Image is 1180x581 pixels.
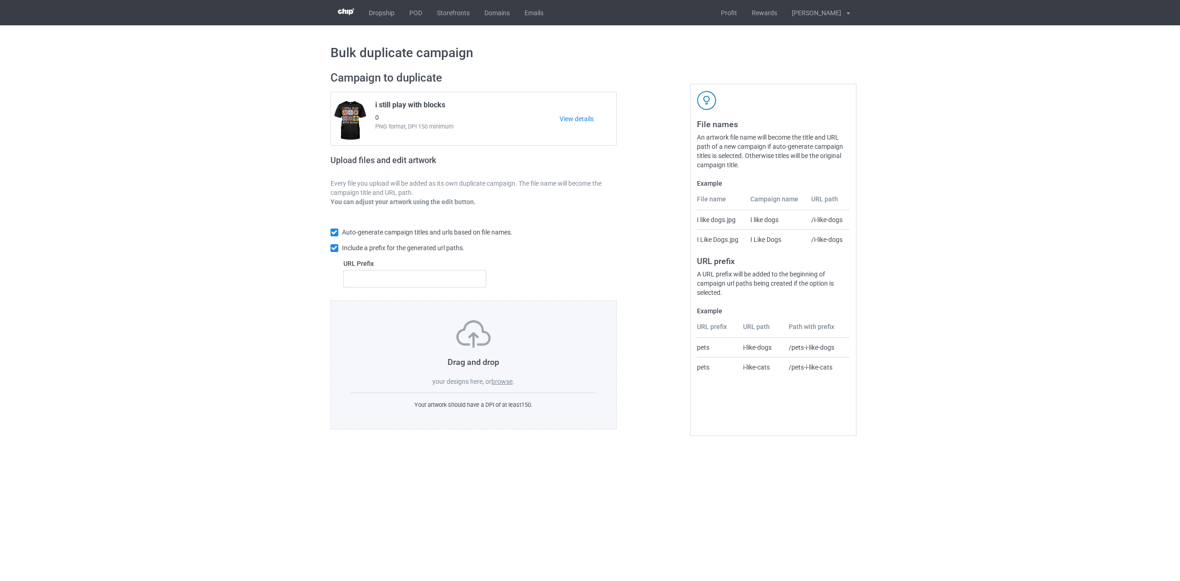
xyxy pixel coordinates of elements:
[697,338,738,357] td: pets
[342,244,465,252] span: Include a prefix for the generated url paths.
[745,229,806,249] td: I Like Dogs
[338,8,354,15] img: 3d383065fc803cdd16c62507c020ddf8.png
[738,338,784,357] td: i-like-dogs
[738,322,784,338] th: URL path
[697,357,738,377] td: pets
[697,91,716,110] img: svg+xml;base64,PD94bWwgdmVyc2lvbj0iMS4wIiBlbmNvZGluZz0iVVRGLTgiPz4KPHN2ZyB3aWR0aD0iNDJweCIgaGVpZ2...
[375,100,445,113] span: i still play with blocks
[369,97,560,141] div: 0
[560,114,616,123] a: View details
[330,45,850,61] h1: Bulk duplicate campaign
[784,357,850,377] td: /pets-i-like-cats
[697,256,850,266] h3: URL prefix
[491,378,513,385] label: browse
[342,229,513,236] span: Auto-generate campaign titles and urls based on file names.
[806,194,850,210] th: URL path
[432,378,491,385] span: your designs here, or
[330,198,476,205] b: You can adjust your artwork using the edit button.
[697,270,850,297] div: A URL prefix will be added to the beginning of campaign url paths being created if the option is ...
[697,133,850,170] div: An artwork file name will become the title and URL path of a new campaign if auto-generate campai...
[745,194,806,210] th: Campaign name
[738,357,784,377] td: i-like-cats
[697,306,850,316] label: Example
[343,259,487,268] label: URL Prefix
[350,357,597,367] h3: Drag and drop
[806,210,850,229] td: /i-like-dogs
[697,179,850,188] label: Example
[456,320,491,348] img: svg+xml;base64,PD94bWwgdmVyc2lvbj0iMS4wIiBlbmNvZGluZz0iVVRGLTgiPz4KPHN2ZyB3aWR0aD0iNzVweCIgaGVpZ2...
[697,322,738,338] th: URL prefix
[806,229,850,249] td: /i-like-dogs
[745,210,806,229] td: I like dogs
[414,401,532,408] span: Your artwork should have a DPI of at least 150 .
[330,155,502,172] h2: Upload files and edit artwork
[784,322,850,338] th: Path with prefix
[697,229,745,249] td: I Like Dogs.jpg
[330,179,617,197] p: Every file you upload will be added as its own duplicate campaign. The file name will become the ...
[785,1,841,24] div: [PERSON_NAME]
[697,210,745,229] td: I like dogs.jpg
[375,122,560,131] span: PNG format, DPI 150 minimum
[697,194,745,210] th: File name
[697,119,850,129] h3: File names
[784,338,850,357] td: /pets-i-like-dogs
[513,378,514,385] span: .
[330,71,617,85] h2: Campaign to duplicate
